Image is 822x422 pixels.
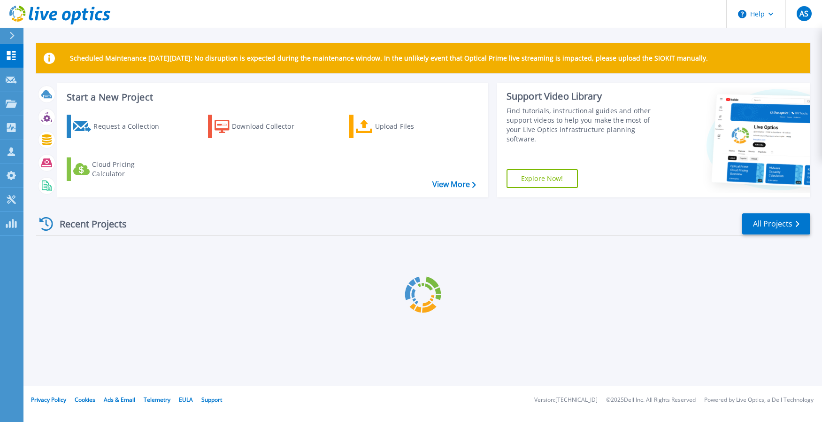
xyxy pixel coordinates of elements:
[742,213,810,234] a: All Projects
[36,212,139,235] div: Recent Projects
[232,117,307,136] div: Download Collector
[70,55,708,62] p: Scheduled Maintenance [DATE][DATE]: No disruption is expected during the maintenance window. In t...
[179,396,193,404] a: EULA
[67,157,171,181] a: Cloud Pricing Calculator
[201,396,222,404] a: Support
[104,396,135,404] a: Ads & Email
[432,180,476,189] a: View More
[67,92,476,102] h3: Start a New Project
[507,90,665,102] div: Support Video Library
[208,115,313,138] a: Download Collector
[534,397,598,403] li: Version: [TECHNICAL_ID]
[67,115,171,138] a: Request a Collection
[92,160,167,179] div: Cloud Pricing Calculator
[93,117,169,136] div: Request a Collection
[704,397,814,403] li: Powered by Live Optics, a Dell Technology
[144,396,170,404] a: Telemetry
[349,115,454,138] a: Upload Files
[606,397,696,403] li: © 2025 Dell Inc. All Rights Reserved
[507,106,665,144] div: Find tutorials, instructional guides and other support videos to help you make the most of your L...
[75,396,95,404] a: Cookies
[375,117,450,136] div: Upload Files
[799,10,808,17] span: AS
[507,169,578,188] a: Explore Now!
[31,396,66,404] a: Privacy Policy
